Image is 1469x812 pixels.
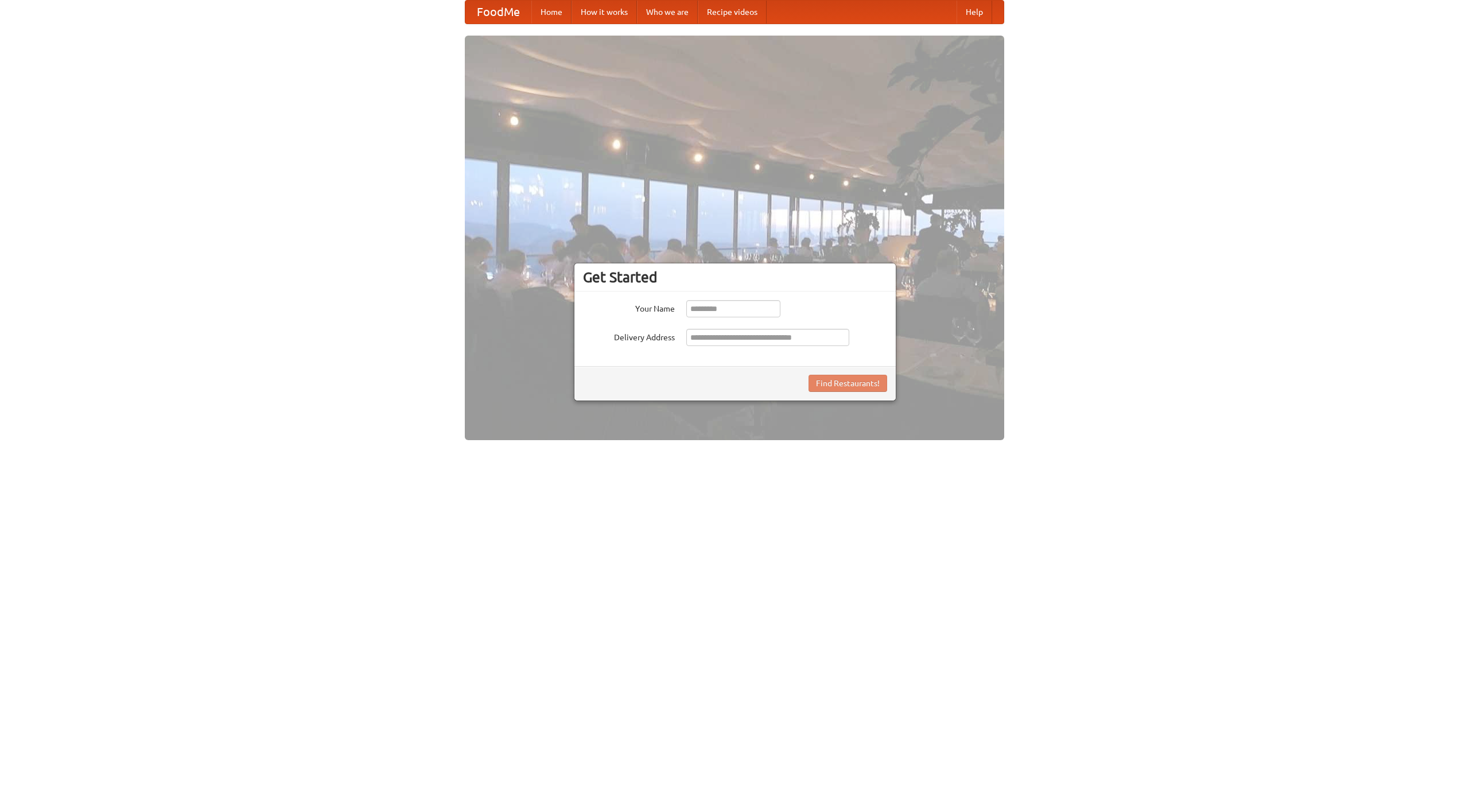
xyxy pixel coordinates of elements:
label: Delivery Address [583,329,675,343]
a: Home [531,1,572,24]
a: Who we are [637,1,698,24]
a: How it works [572,1,637,24]
label: Your Name [583,300,675,314]
a: FoodMe [465,1,531,24]
a: Help [957,1,992,24]
button: Find Restaurants! [809,375,887,392]
h3: Get Started [583,269,887,286]
a: Recipe videos [698,1,767,24]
